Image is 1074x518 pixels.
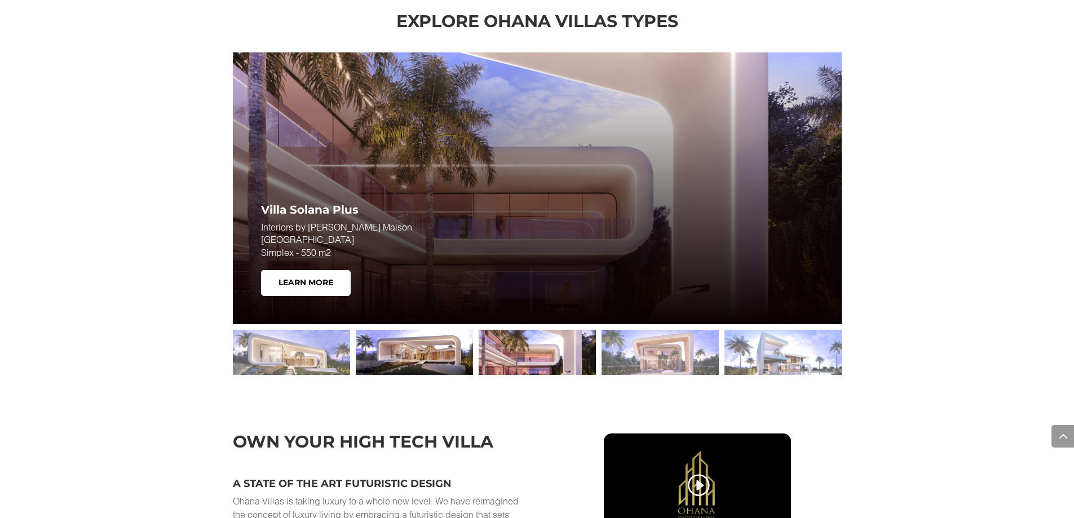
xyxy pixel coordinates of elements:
span: A state of the art futuristic design [233,477,452,490]
h3: Villa Solana Plus [261,204,538,221]
a: Learn More [261,270,351,296]
span: Simplex - 550 m2 [261,247,331,258]
h2: Explore Ohana Villas Types [233,13,842,36]
p: Interiors by [PERSON_NAME] Maison [261,221,538,259]
h3: own your high tech villa [233,433,520,456]
span: [GEOGRAPHIC_DATA] [261,234,354,245]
